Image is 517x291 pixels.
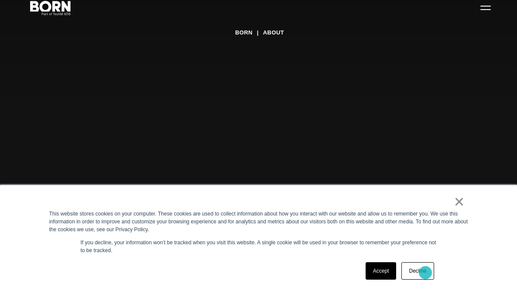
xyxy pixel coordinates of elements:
[81,239,437,254] p: If you decline, your information won’t be tracked when you visit this website. A single cookie wi...
[454,198,465,205] a: ×
[263,26,284,39] a: About
[401,262,434,280] a: Decline
[235,26,253,39] a: BORN
[49,210,468,233] div: This website stores cookies on your computer. These cookies are used to collect information about...
[366,262,397,280] a: Accept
